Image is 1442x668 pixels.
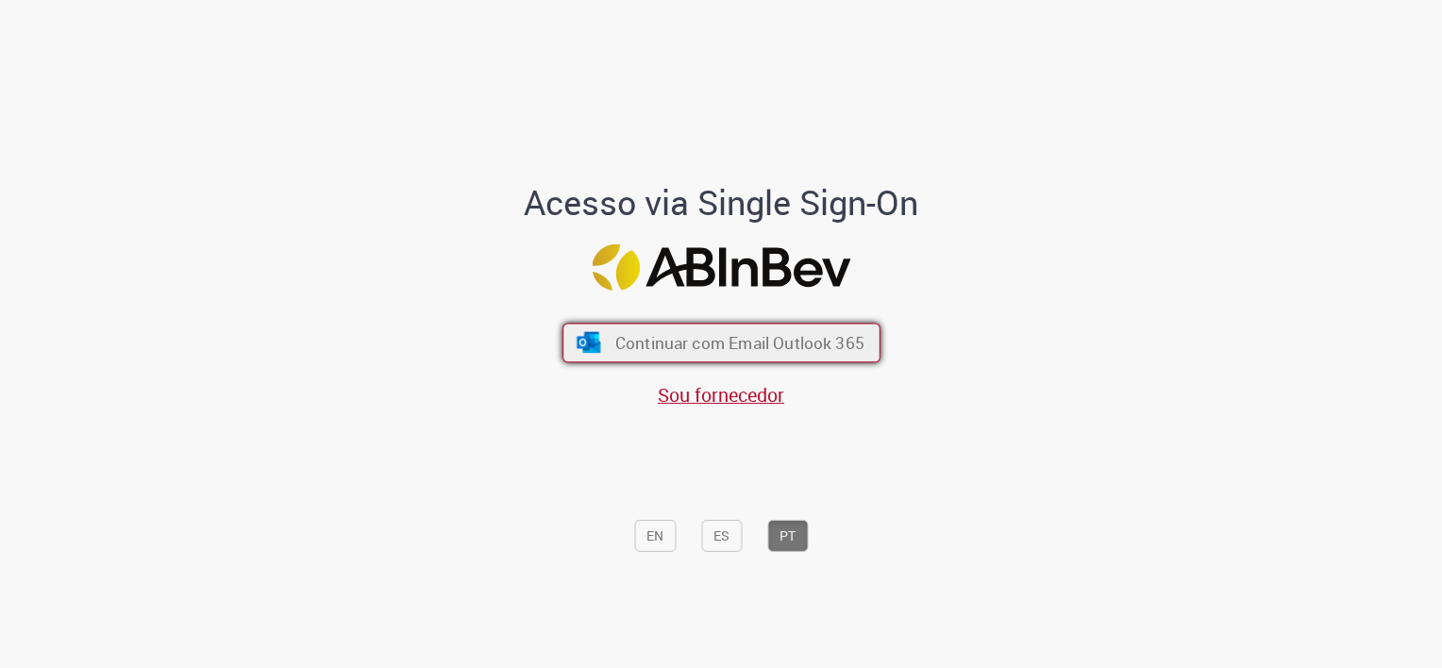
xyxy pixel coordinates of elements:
button: ES [701,520,742,552]
img: Logo ABInBev [592,244,850,291]
a: Sou fornecedor [658,382,784,408]
button: PT [767,520,808,552]
span: Continuar com Email Outlook 365 [614,332,864,354]
h1: Acesso via Single Sign-On [460,184,983,222]
button: ícone Azure/Microsoft 360 Continuar com Email Outlook 365 [562,324,880,363]
img: ícone Azure/Microsoft 360 [575,332,602,353]
button: EN [634,520,676,552]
